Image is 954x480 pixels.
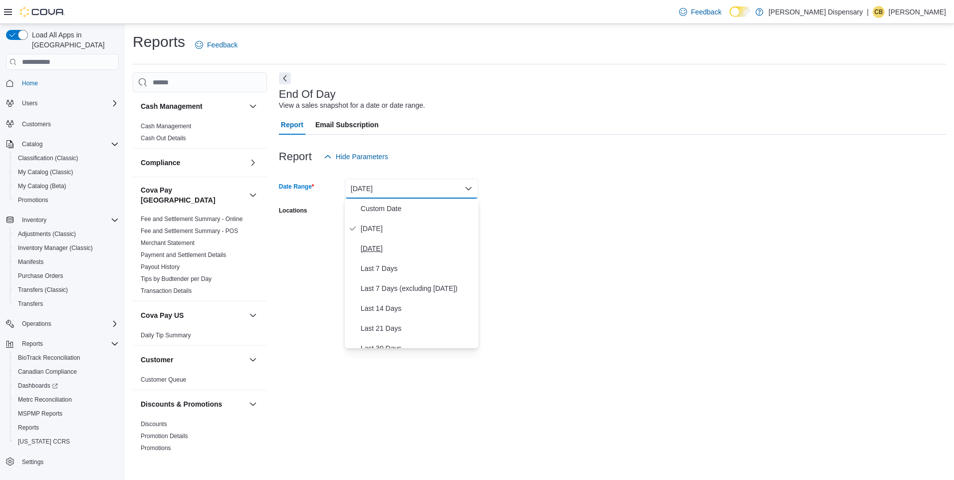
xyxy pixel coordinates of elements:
span: Promotions [18,196,48,204]
span: Metrc Reconciliation [18,396,72,404]
a: Cash Management [141,123,191,130]
span: Tips by Budtender per Day [141,275,212,283]
span: Washington CCRS [14,436,119,448]
div: Select listbox [345,199,478,348]
span: Canadian Compliance [18,368,77,376]
button: Users [2,96,123,110]
span: Customers [18,117,119,130]
span: Canadian Compliance [14,366,119,378]
span: Last 14 Days [361,302,475,314]
span: Load All Apps in [GEOGRAPHIC_DATA] [28,30,119,50]
button: Transfers [10,297,123,311]
a: Promotions [14,194,52,206]
h3: Cova Pay US [141,310,184,320]
span: Reports [18,424,39,432]
a: Transfers [14,298,47,310]
a: Cash Out Details [141,135,186,142]
button: [DATE] [345,179,478,199]
span: My Catalog (Classic) [14,166,119,178]
span: Feedback [691,7,721,17]
span: MSPMP Reports [18,410,62,418]
span: [DATE] [361,223,475,235]
span: Operations [22,320,51,328]
div: Discounts & Promotions [133,418,267,458]
button: Cova Pay US [247,309,259,321]
button: Catalog [2,137,123,151]
span: My Catalog (Beta) [14,180,119,192]
button: My Catalog (Classic) [10,165,123,179]
span: Transfers [18,300,43,308]
a: Customers [18,118,55,130]
a: Transfers (Classic) [14,284,72,296]
span: Last 30 Days [361,342,475,354]
a: Discounts [141,421,167,428]
a: Transaction Details [141,287,192,294]
span: Inventory Manager (Classic) [18,244,93,252]
a: Tips by Budtender per Day [141,275,212,282]
button: Settings [2,455,123,469]
span: Purchase Orders [14,270,119,282]
span: Last 7 Days [361,262,475,274]
span: Classification (Classic) [18,154,78,162]
span: Inventory [18,214,119,226]
span: Metrc Reconciliation [14,394,119,406]
button: Users [18,97,41,109]
span: Classification (Classic) [14,152,119,164]
div: Cash Management [133,120,267,148]
button: Cash Management [247,100,259,112]
span: BioTrack Reconciliation [14,352,119,364]
span: Settings [18,456,119,468]
span: My Catalog (Classic) [18,168,73,176]
span: Customer Queue [141,376,186,384]
a: Reports [14,422,43,434]
span: Cash Management [141,122,191,130]
a: [US_STATE] CCRS [14,436,74,448]
button: Canadian Compliance [10,365,123,379]
span: Purchase Orders [18,272,63,280]
a: Promotions [141,445,171,452]
a: Merchant Statement [141,240,195,246]
span: Promotion Details [141,432,188,440]
a: Adjustments (Classic) [14,228,80,240]
span: Home [22,79,38,87]
p: | [867,6,869,18]
a: Dashboards [14,380,62,392]
div: Charles Barrett [873,6,885,18]
button: Inventory [18,214,50,226]
button: Cova Pay [GEOGRAPHIC_DATA] [141,185,245,205]
a: Canadian Compliance [14,366,81,378]
span: Adjustments (Classic) [18,230,76,238]
span: Last 21 Days [361,322,475,334]
button: Cova Pay [GEOGRAPHIC_DATA] [247,189,259,201]
a: My Catalog (Beta) [14,180,70,192]
span: Merchant Statement [141,239,195,247]
a: Fee and Settlement Summary - Online [141,216,243,223]
a: Classification (Classic) [14,152,82,164]
span: Custom Date [361,203,475,215]
button: Reports [18,338,47,350]
div: Customer [133,374,267,390]
button: Customers [2,116,123,131]
span: Feedback [207,40,238,50]
span: Operations [18,318,119,330]
a: Customer Queue [141,376,186,383]
a: My Catalog (Classic) [14,166,77,178]
a: Payout History [141,263,180,270]
a: Inventory Manager (Classic) [14,242,97,254]
button: Compliance [247,157,259,169]
h3: Report [279,151,312,163]
span: Fee and Settlement Summary - Online [141,215,243,223]
a: Home [18,77,42,89]
button: MSPMP Reports [10,407,123,421]
span: Fee and Settlement Summary - POS [141,227,238,235]
button: Transfers (Classic) [10,283,123,297]
button: Customer [247,354,259,366]
a: Dashboards [10,379,123,393]
span: Reports [14,422,119,434]
a: Fee and Settlement Summary - POS [141,228,238,235]
img: Cova [20,7,65,17]
a: Purchase Orders [14,270,67,282]
a: Daily Tip Summary [141,332,191,339]
span: Transaction Details [141,287,192,295]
